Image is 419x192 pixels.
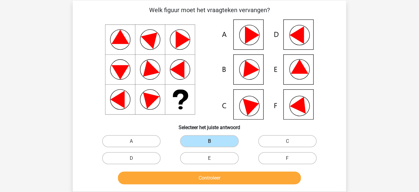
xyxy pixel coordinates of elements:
button: Controleer [118,172,301,184]
label: E [180,152,239,164]
p: Welk figuur moet het vraagteken vervangen? [82,5,337,15]
label: C [258,135,317,147]
label: A [102,135,161,147]
h6: Selecteer het juiste antwoord [82,120,337,130]
label: B [180,135,239,147]
label: D [102,152,161,164]
label: F [258,152,317,164]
